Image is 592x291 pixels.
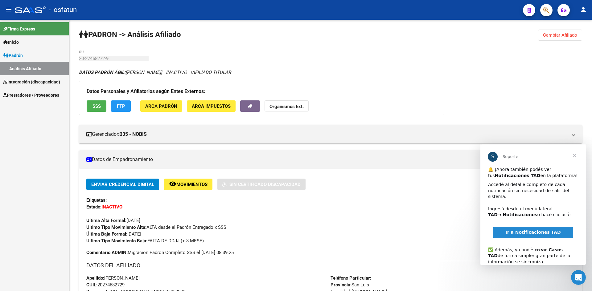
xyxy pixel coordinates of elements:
button: Cambiar Afiliado [538,30,582,41]
span: [PERSON_NAME] [86,275,140,281]
button: Movimientos [164,179,212,190]
strong: Ultimo Tipo Movimiento Baja: [86,238,147,244]
h3: Datos Personales y Afiliatorios según Entes Externos: [87,87,437,96]
button: Organismos Ext. [265,100,309,112]
button: SSS [87,100,106,112]
strong: Apellido: [86,275,104,281]
span: Movimientos [176,182,208,187]
span: Prestadores / Proveedores [3,92,59,99]
span: ARCA Impuestos [192,103,231,109]
strong: INACTIVO [101,204,122,210]
span: SSS [92,103,101,109]
mat-icon: person [580,6,587,13]
span: 20274682729 [86,282,125,288]
mat-panel-title: Gerenciador: [86,131,567,138]
span: San Luis [331,282,369,288]
span: Firma Express [3,26,35,32]
span: Cambiar Afiliado [543,32,577,38]
span: Inicio [3,39,19,46]
span: [DATE] [86,231,141,237]
strong: Provincia: [331,282,351,288]
button: Sin Certificado Discapacidad [217,179,306,190]
span: Padrón [3,52,23,59]
strong: B35 - NOBIS [119,131,147,138]
mat-icon: menu [5,6,12,13]
strong: DATOS PADRÓN ÁGIL: [79,70,125,75]
button: FTP [111,100,131,112]
mat-panel-title: Datos de Empadronamiento [86,156,567,163]
button: Enviar Credencial Digital [86,179,159,190]
span: FTP [117,103,125,109]
div: ✅ Además, ya podés de forma simple: gran parte de la información se sincroniza automáticamente y ... [8,96,98,139]
h3: DATOS DEL AFILIADO [86,261,575,270]
span: ARCA Padrón [145,103,177,109]
span: [DATE] [86,218,140,223]
span: Sin Certificado Discapacidad [229,182,301,187]
iframe: Intercom live chat [571,270,586,285]
mat-icon: remove_red_eye [169,180,176,188]
strong: Ultimo Tipo Movimiento Alta: [86,224,146,230]
span: Enviar Credencial Digital [91,182,154,187]
span: [PERSON_NAME] [79,70,161,75]
strong: Última Alta Formal: [86,218,126,223]
i: | INACTIVO | [79,70,231,75]
strong: Etiquetas: [86,197,107,203]
span: - osfatun [49,3,77,17]
strong: Última Baja Formal: [86,231,127,237]
span: ALTA desde el Padrón Entregado x SSS [86,224,226,230]
mat-expansion-panel-header: Gerenciador:B35 - NOBIS [79,125,582,143]
strong: Estado: [86,204,101,210]
strong: CUIL: [86,282,97,288]
span: FALTA DE DDJJ (+ 3 MESE) [86,238,204,244]
span: Migración Padrón Completo SSS el [DATE] 08:39:25 [86,249,234,256]
mat-expansion-panel-header: Datos de Empadronamiento [79,150,582,169]
strong: Teléfono Particular: [331,275,371,281]
strong: PADRON -> Análisis Afiliado [79,30,181,39]
button: ARCA Padrón [140,100,182,112]
strong: Comentario ADMIN: [86,250,128,255]
strong: Organismos Ext. [269,104,304,109]
span: AFILIADO TITULAR [192,70,231,75]
button: ARCA Impuestos [187,100,236,112]
iframe: Intercom live chat mensaje [480,144,586,265]
span: Integración (discapacidad) [3,79,60,85]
